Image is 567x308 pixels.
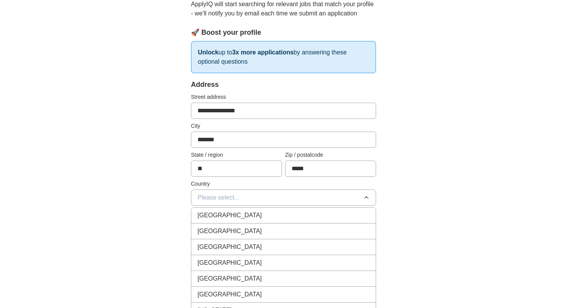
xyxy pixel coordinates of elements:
[191,190,376,206] button: Please select...
[197,227,262,236] span: [GEOGRAPHIC_DATA]
[197,211,262,220] span: [GEOGRAPHIC_DATA]
[197,242,262,252] span: [GEOGRAPHIC_DATA]
[191,151,282,159] label: State / region
[197,290,262,299] span: [GEOGRAPHIC_DATA]
[197,258,262,267] span: [GEOGRAPHIC_DATA]
[232,49,294,56] strong: 3x more applications
[191,80,376,90] div: Address
[191,180,376,188] label: Country
[285,151,376,159] label: Zip / postalcode
[198,49,218,56] strong: Unlock
[191,27,376,38] div: 🚀 Boost your profile
[191,93,376,101] label: Street address
[197,193,240,202] span: Please select...
[191,122,376,130] label: City
[197,274,262,283] span: [GEOGRAPHIC_DATA]
[191,41,376,73] p: up to by answering these optional questions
